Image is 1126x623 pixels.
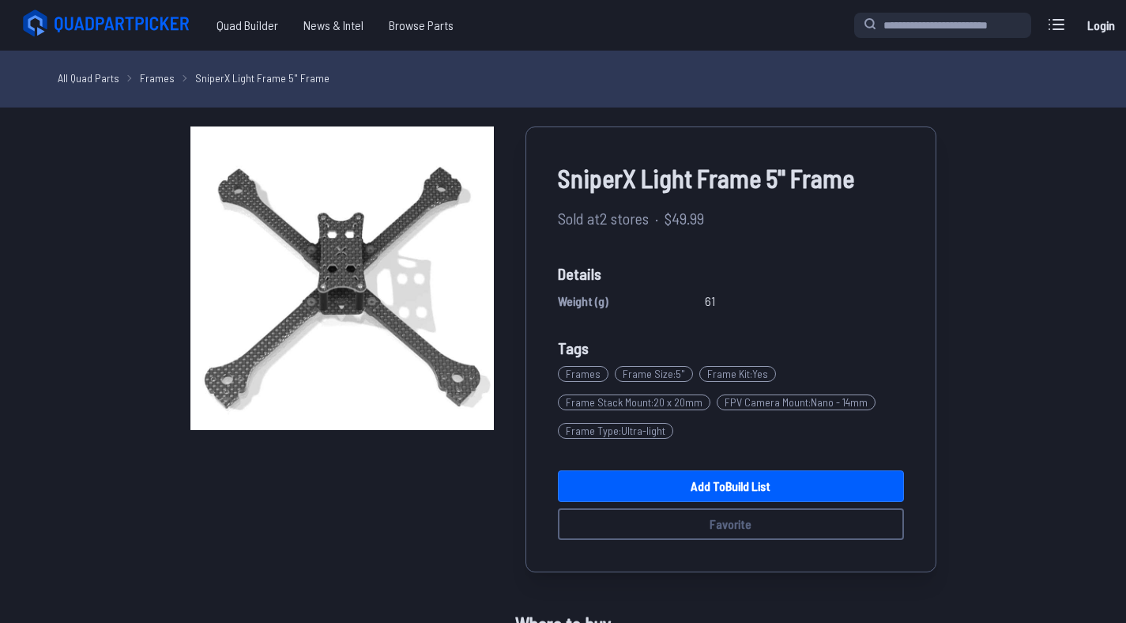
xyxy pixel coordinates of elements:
[717,388,882,417] a: FPV Camera Mount:Nano - 14mm
[291,9,376,41] a: News & Intel
[558,366,608,382] span: Frames
[717,395,876,410] span: FPV Camera Mount : Nano - 14mm
[204,9,291,41] a: Quad Builder
[615,366,693,382] span: Frame Size : 5"
[655,206,658,230] span: ·
[376,9,466,41] a: Browse Parts
[558,423,673,439] span: Frame Type : Ultra-light
[558,388,717,417] a: Frame Stack Mount:20 x 20mm
[558,395,710,410] span: Frame Stack Mount : 20 x 20mm
[558,159,904,197] span: SniperX Light Frame 5" Frame
[140,70,175,86] a: Frames
[699,366,776,382] span: Frame Kit : Yes
[558,292,608,311] span: Weight (g)
[699,360,782,388] a: Frame Kit:Yes
[558,417,680,445] a: Frame Type:Ultra-light
[705,292,715,311] span: 61
[1082,9,1120,41] a: Login
[665,206,704,230] span: $49.99
[558,470,904,502] a: Add toBuild List
[558,262,904,285] span: Details
[615,360,699,388] a: Frame Size:5"
[558,360,615,388] a: Frames
[195,70,330,86] a: SniperX Light Frame 5" Frame
[190,126,494,430] img: image
[558,206,649,230] span: Sold at 2 stores
[558,338,589,357] span: Tags
[558,508,904,540] button: Favorite
[58,70,119,86] a: All Quad Parts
